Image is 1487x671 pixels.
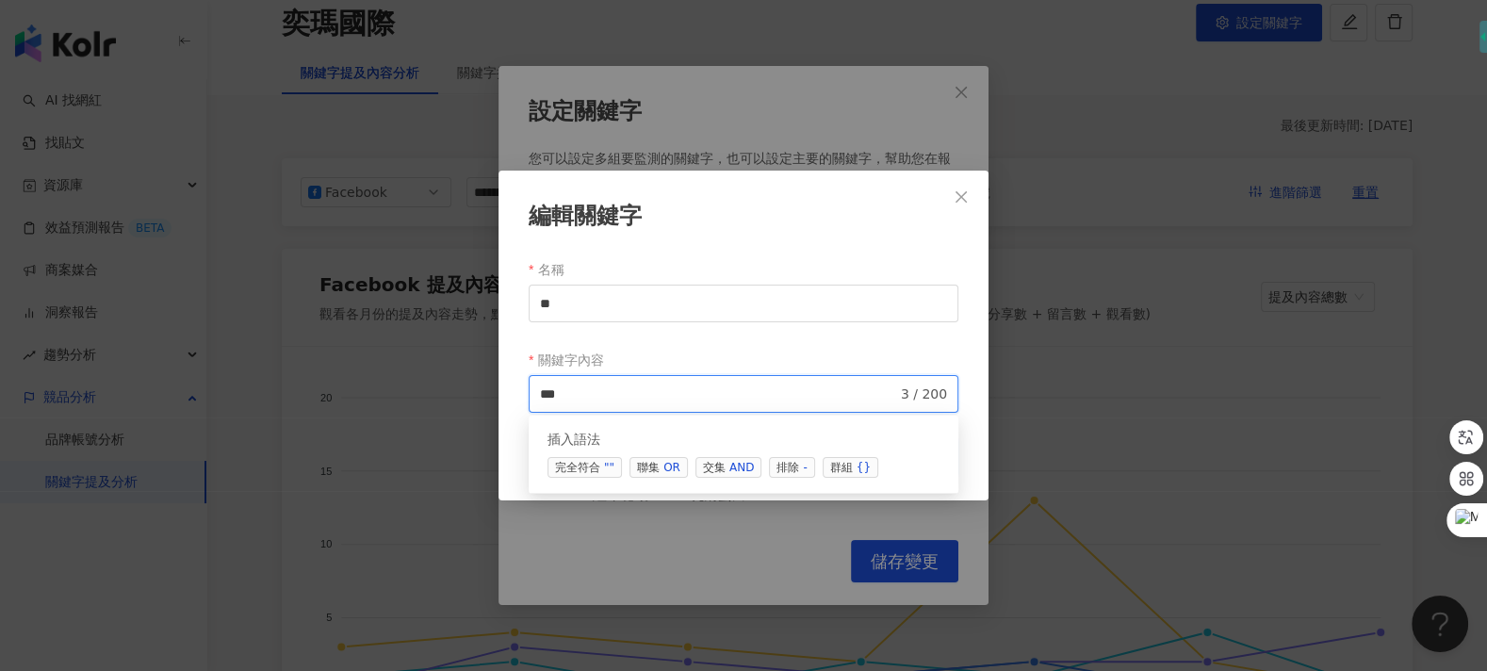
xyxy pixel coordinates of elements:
[729,458,754,477] div: AND
[529,285,958,322] input: 名稱
[629,457,688,478] span: 聯集
[547,431,940,450] div: 插入語法
[663,458,680,477] div: OR
[547,457,622,478] span: 完全符合
[857,458,871,477] div: {}
[529,201,958,233] div: 編輯關鍵字
[604,458,614,477] div: ""
[540,384,897,404] input: 關鍵字內容
[954,189,969,205] span: close
[529,345,617,375] label: 關鍵字內容
[823,457,878,478] span: 群組
[942,178,980,216] button: Close
[901,384,947,404] span: 3 / 200
[529,254,578,285] label: 名稱
[769,457,814,478] span: 排除
[803,458,807,477] div: -
[695,457,761,478] span: 交集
